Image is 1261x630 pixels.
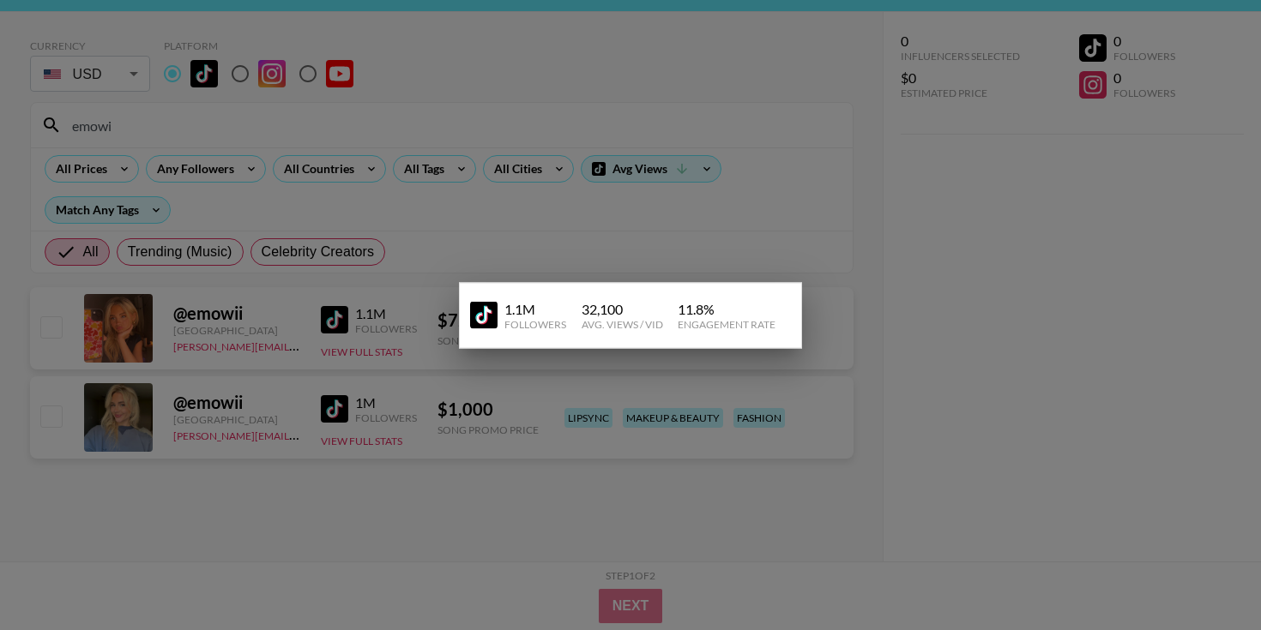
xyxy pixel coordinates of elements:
div: 11.8 % [678,300,775,317]
div: Avg. Views / Vid [582,317,663,330]
div: 1.1M [504,300,566,317]
img: YouTube [470,302,498,329]
div: Engagement Rate [678,317,775,330]
div: Followers [504,317,566,330]
div: 32,100 [582,300,663,317]
iframe: Drift Widget Chat Controller [1175,544,1240,609]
